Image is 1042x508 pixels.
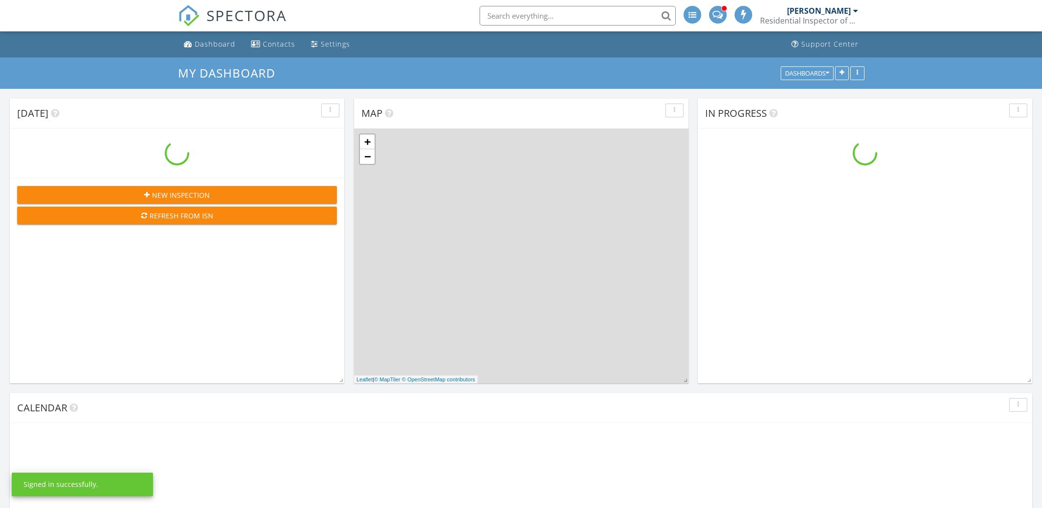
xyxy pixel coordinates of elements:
[178,13,287,34] a: SPECTORA
[360,149,375,164] a: Zoom out
[178,65,283,81] a: My Dashboard
[360,134,375,149] a: Zoom in
[321,39,350,49] div: Settings
[788,35,863,53] a: Support Center
[195,39,235,49] div: Dashboard
[801,39,859,49] div: Support Center
[781,66,834,80] button: Dashboards
[480,6,676,26] input: Search everything...
[17,186,337,204] button: New Inspection
[247,35,299,53] a: Contacts
[17,207,337,224] button: Refresh from ISN
[24,480,98,489] div: Signed in successfully.
[354,375,478,384] div: |
[374,376,401,382] a: © MapTiler
[787,6,851,16] div: [PERSON_NAME]
[361,107,382,120] span: Map
[356,376,373,382] a: Leaflet
[206,5,287,26] span: SPECTORA
[152,190,210,200] span: New Inspection
[17,107,49,120] span: [DATE]
[17,401,67,414] span: Calendar
[705,107,767,120] span: In Progress
[785,70,829,77] div: Dashboards
[178,5,200,27] img: The Best Home Inspection Software - Spectora
[760,16,858,26] div: Residential Inspector of America
[402,376,475,382] a: © OpenStreetMap contributors
[307,35,354,53] a: Settings
[25,211,329,221] div: Refresh from ISN
[180,35,239,53] a: Dashboard
[263,39,295,49] div: Contacts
